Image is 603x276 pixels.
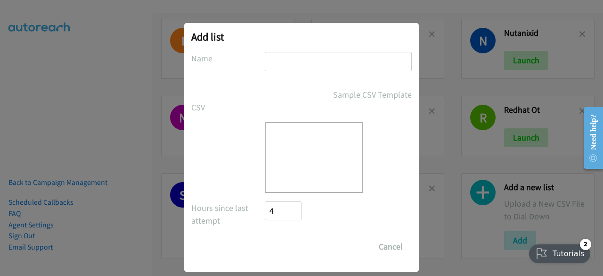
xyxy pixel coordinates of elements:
[191,30,412,43] h2: Add list
[576,100,603,176] iframe: Resource Center
[370,237,412,256] button: Cancel
[191,52,265,65] label: Name
[191,101,265,114] label: CSV
[333,88,412,101] a: Sample CSV Template
[523,235,596,269] iframe: Checklist
[191,201,265,227] label: Automatically skip records you've called within this time frame. Note: They'll still appear in th...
